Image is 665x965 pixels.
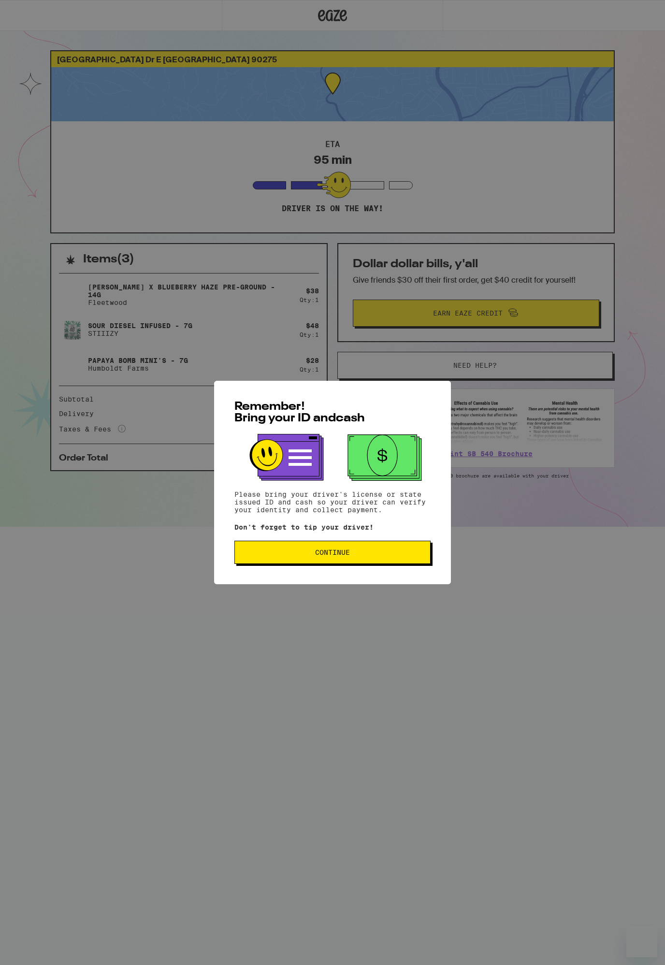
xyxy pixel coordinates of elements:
[234,541,431,564] button: Continue
[626,926,657,957] iframe: Button to launch messaging window
[234,490,431,514] p: Please bring your driver's license or state issued ID and cash so your driver can verify your ide...
[234,523,431,531] p: Don't forget to tip your driver!
[234,401,365,424] span: Remember! Bring your ID and cash
[315,549,350,556] span: Continue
